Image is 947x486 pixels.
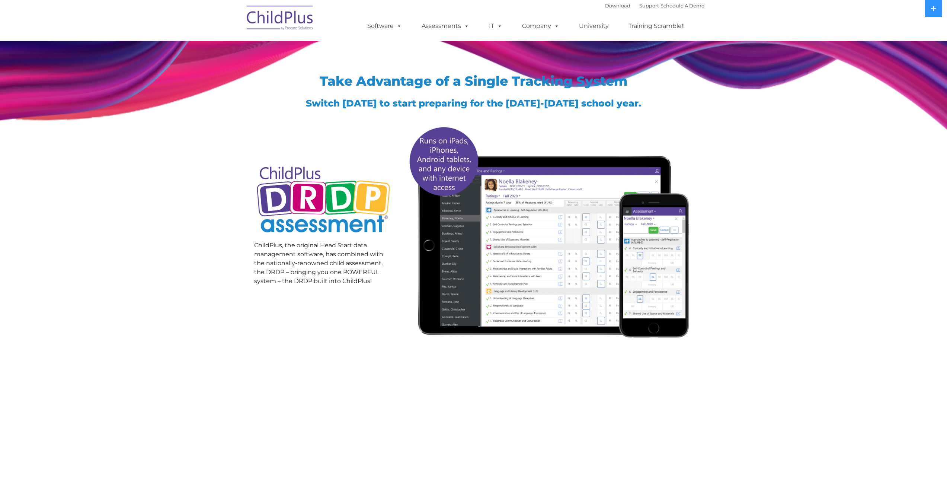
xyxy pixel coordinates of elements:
[254,158,393,243] img: Copyright - DRDP Logo
[414,19,477,34] a: Assessments
[572,19,616,34] a: University
[482,19,510,34] a: IT
[639,3,659,9] a: Support
[515,19,567,34] a: Company
[605,3,704,9] font: |
[254,242,383,285] span: ChildPlus, the original Head Start data management software, has combined with the nationally-ren...
[306,98,641,109] span: Switch [DATE] to start preparing for the [DATE]-[DATE] school year.
[660,3,704,9] a: Schedule A Demo
[605,3,630,9] a: Download
[360,19,409,34] a: Software
[621,19,692,34] a: Training Scramble!!
[404,121,693,343] img: All-devices
[243,0,317,38] img: ChildPlus by Procare Solutions
[320,73,628,89] span: Take Advantage of a Single Tracking System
